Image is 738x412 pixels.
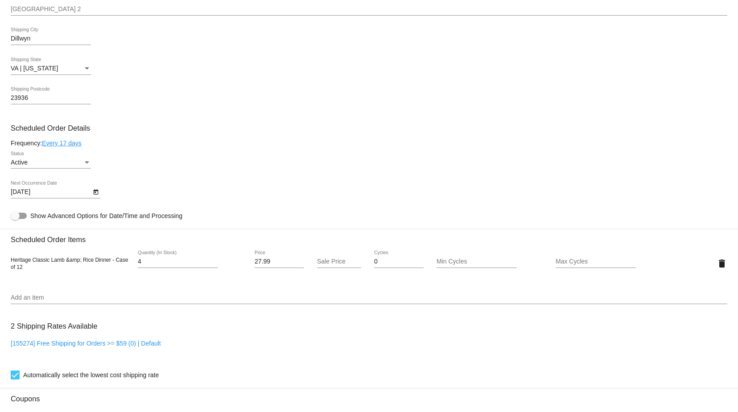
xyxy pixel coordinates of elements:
input: Max Cycles [556,258,636,265]
input: Add an item [11,294,727,301]
a: [155274] Free Shipping for Orders >= $59 (0) | Default [11,340,161,347]
mat-select: Status [11,159,91,166]
h3: Scheduled Order Items [11,229,727,244]
span: Heritage Classic Lamb &amp; Rice Dinner - Case of 12 [11,257,128,270]
input: Min Cycles [437,258,517,265]
input: Price [255,258,304,265]
mat-select: Shipping State [11,65,91,72]
input: Shipping Street 2 [11,6,727,13]
h3: Coupons [11,388,727,403]
input: Sale Price [317,258,362,265]
span: Automatically select the lowest cost shipping rate [23,370,159,380]
span: VA | [US_STATE] [11,65,58,72]
span: Show Advanced Options for Date/Time and Processing [30,211,182,220]
span: Active [11,159,28,166]
mat-icon: delete [717,258,727,269]
h3: 2 Shipping Rates Available [11,317,97,336]
input: Cycles [374,258,424,265]
h3: Scheduled Order Details [11,124,727,132]
input: Next Occurrence Date [11,189,91,196]
button: Open calendar [91,187,100,196]
a: Every 17 days [42,140,82,147]
input: Shipping City [11,35,91,42]
input: Quantity (In Stock) [138,258,218,265]
div: Frequency: [11,140,727,147]
input: Shipping Postcode [11,95,91,102]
